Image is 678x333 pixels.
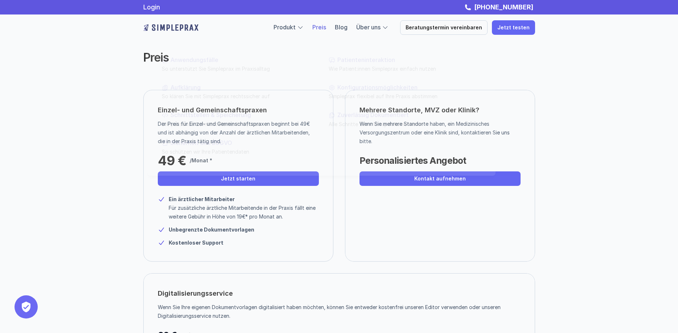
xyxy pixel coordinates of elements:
[400,20,488,35] a: Beratungstermin vereinbaren
[274,24,296,31] a: Produkt
[359,171,521,186] a: Kontakt aufnehmen
[335,24,348,31] a: Blog
[169,204,319,221] p: Für zusätzliche ärztliche Mitarbeitende in der Praxis fällt eine weitere Gebühr in Höhe von 19€* ...
[492,20,535,35] a: Jetzt testen
[169,196,235,202] strong: Ein ärztlicher Mitarbeiter
[474,3,533,11] strong: [PHONE_NUMBER]
[359,153,466,168] p: Personalisiertes Angebot
[158,120,313,146] p: Der Preis für Einzel- und Gemeinschaftspraxen beginnt bei 49€ und ist abhängig von der Anzahl der...
[158,171,319,186] a: Jetzt starten
[414,176,466,182] p: Kontakt aufnehmen
[221,176,255,182] p: Jetzt starten
[143,3,160,11] a: Login
[359,120,515,146] p: Wenn Sie mehrere Standorte haben, ein Medizinisches Versorgungszentrum oder eine Klinik sind, kon...
[158,288,233,299] p: Digitalisierungsservice
[359,104,521,116] p: Mehrere Standorte, MVZ oder Klinik?
[169,226,254,233] strong: Unbegrenzte Dokumentvorlagen
[158,104,267,116] p: Einzel- und Gemeinschaftspraxen
[312,24,326,31] a: Preis
[497,25,530,31] p: Jetzt testen
[406,25,482,31] p: Beratungstermin vereinbaren
[356,24,381,31] a: Über uns
[158,303,515,320] p: Wenn Sie Ihre eigenen Dokumentvorlagen digitalisiert haben möchten, können Sie entweder kostenfre...
[190,156,212,165] p: /Monat *
[143,51,415,64] h2: Preis
[158,153,186,168] p: 49 €
[169,240,223,246] strong: Kostenloser Support
[472,3,535,11] a: [PHONE_NUMBER]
